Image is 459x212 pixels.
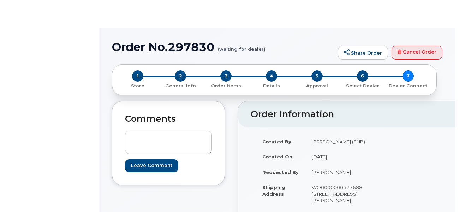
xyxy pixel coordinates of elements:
p: Select Dealer [342,83,382,89]
a: 2 General Info [158,82,203,89]
a: 4 Details [249,82,294,89]
p: Store [121,83,155,89]
span: 5 [311,70,323,82]
span: 6 [357,70,368,82]
td: WO0000000477688 [STREET_ADDRESS][PERSON_NAME] [305,180,376,208]
h2: Comments [125,114,212,124]
a: 6 Select Dealer [340,82,385,89]
td: [PERSON_NAME] [305,164,376,180]
span: 4 [266,70,277,82]
h1: Order No.297830 [112,41,334,53]
strong: Requested By [262,169,299,175]
td: [PERSON_NAME] (SNB) [305,134,376,149]
span: 1 [132,70,143,82]
a: 3 Order Items [203,82,249,89]
p: Order Items [206,83,246,89]
p: Details [252,83,292,89]
a: 1 Store [118,82,158,89]
a: Cancel Order [392,46,442,60]
input: Leave Comment [125,159,178,172]
td: [DATE] [305,149,376,164]
small: (waiting for dealer) [218,41,266,52]
strong: Created On [262,154,292,160]
span: 2 [175,70,186,82]
p: General Info [161,83,201,89]
strong: Shipping Address [262,185,285,197]
a: Share Order [338,46,388,60]
a: 5 Approval [294,82,340,89]
strong: Created By [262,139,291,144]
p: Approval [297,83,337,89]
span: 3 [220,70,232,82]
